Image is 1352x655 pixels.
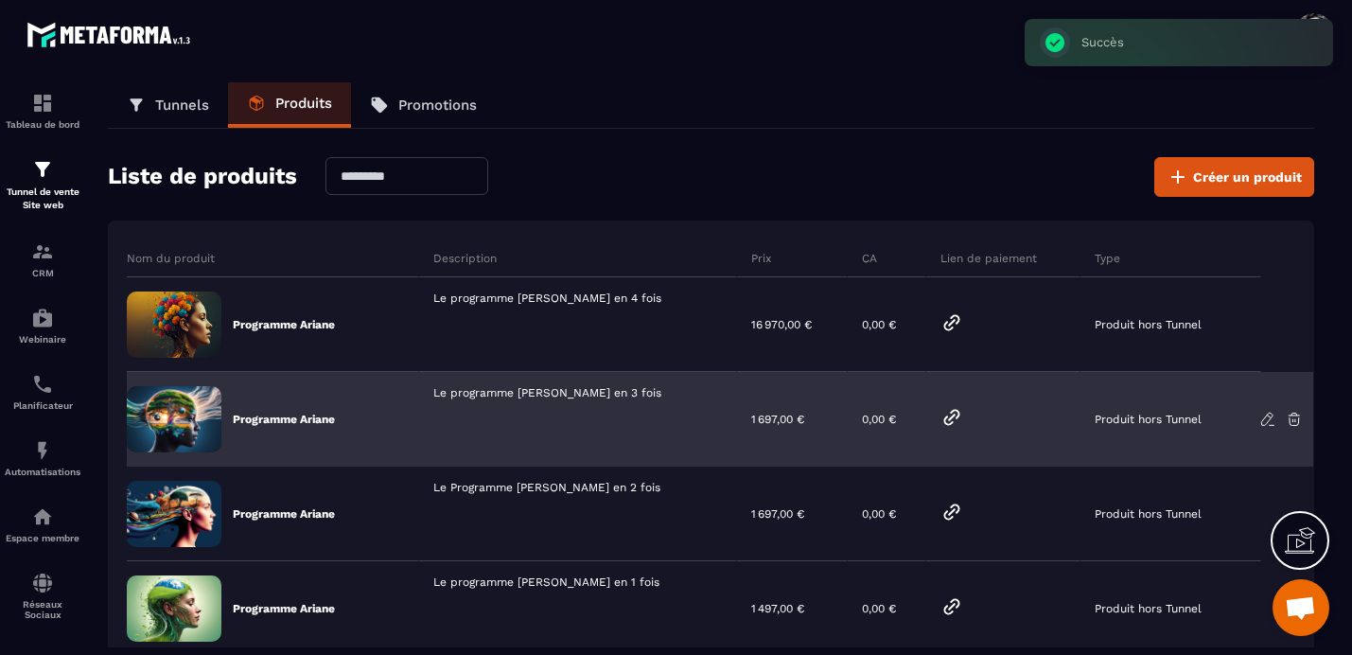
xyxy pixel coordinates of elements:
[398,97,477,114] p: Promotions
[5,292,80,359] a: automationsautomationsWebinaire
[155,97,209,114] p: Tunnels
[1095,318,1202,331] p: Produit hors Tunnel
[5,425,80,491] a: automationsautomationsAutomatisations
[5,119,80,130] p: Tableau de bord
[233,601,335,616] p: Programme Ariane
[127,481,221,547] img: 15369ca0a17fcdaa6e56b7a7e66a0697.png
[5,533,80,543] p: Espace membre
[1095,507,1202,521] p: Produit hors Tunnel
[233,506,335,522] p: Programme Ariane
[5,359,80,425] a: schedulerschedulerPlanificateur
[31,373,54,396] img: scheduler
[433,251,497,266] p: Description
[127,251,215,266] p: Nom du produit
[233,317,335,332] p: Programme Ariane
[5,144,80,226] a: formationformationTunnel de vente Site web
[5,78,80,144] a: formationformationTableau de bord
[26,17,197,52] img: logo
[127,292,221,358] img: 5a6eab58dfb188de840d337c463ba6f1.png
[228,82,351,128] a: Produits
[127,386,221,452] img: 9a0beab4b6b1a1e76b2c6f5cf3d281dd.png
[1273,579,1329,636] div: Ouvrir le chat
[5,186,80,212] p: Tunnel de vente Site web
[31,240,54,263] img: formation
[862,251,877,266] p: CA
[1154,157,1314,197] button: Créer un produit
[31,92,54,115] img: formation
[5,558,80,634] a: social-networksocial-networkRéseaux Sociaux
[351,82,496,128] a: Promotions
[940,251,1037,266] p: Lien de paiement
[5,334,80,345] p: Webinaire
[108,82,228,128] a: Tunnels
[1095,251,1120,266] p: Type
[5,226,80,292] a: formationformationCRM
[5,268,80,278] p: CRM
[1095,413,1202,426] p: Produit hors Tunnel
[751,251,771,266] p: Prix
[5,599,80,620] p: Réseaux Sociaux
[31,307,54,329] img: automations
[31,158,54,181] img: formation
[5,400,80,411] p: Planificateur
[233,412,335,427] p: Programme Ariane
[1095,602,1202,615] p: Produit hors Tunnel
[5,491,80,558] a: automationsautomationsEspace membre
[275,95,332,112] p: Produits
[31,505,54,528] img: automations
[31,439,54,462] img: automations
[108,157,297,197] h2: Liste de produits
[1193,168,1302,186] span: Créer un produit
[31,572,54,594] img: social-network
[127,575,221,642] img: 78a5d62fd96889665bcd02c6884c8552.png
[5,467,80,477] p: Automatisations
